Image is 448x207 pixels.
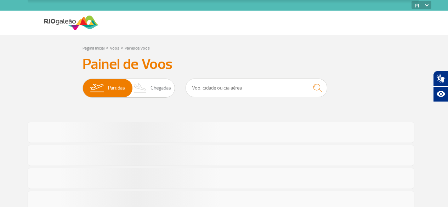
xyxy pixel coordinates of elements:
[151,79,171,97] span: Chegadas
[83,46,104,51] a: Página Inicial
[130,79,151,97] img: slider-desembarque
[83,56,366,73] h3: Painel de Voos
[433,71,448,102] div: Plugin de acessibilidade da Hand Talk.
[86,79,108,97] img: slider-embarque
[106,44,108,52] a: >
[110,46,119,51] a: Voos
[433,71,448,86] button: Abrir tradutor de língua de sinais.
[433,86,448,102] button: Abrir recursos assistivos.
[186,79,327,97] input: Voo, cidade ou cia aérea
[121,44,123,52] a: >
[108,79,125,97] span: Partidas
[125,46,150,51] a: Painel de Voos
